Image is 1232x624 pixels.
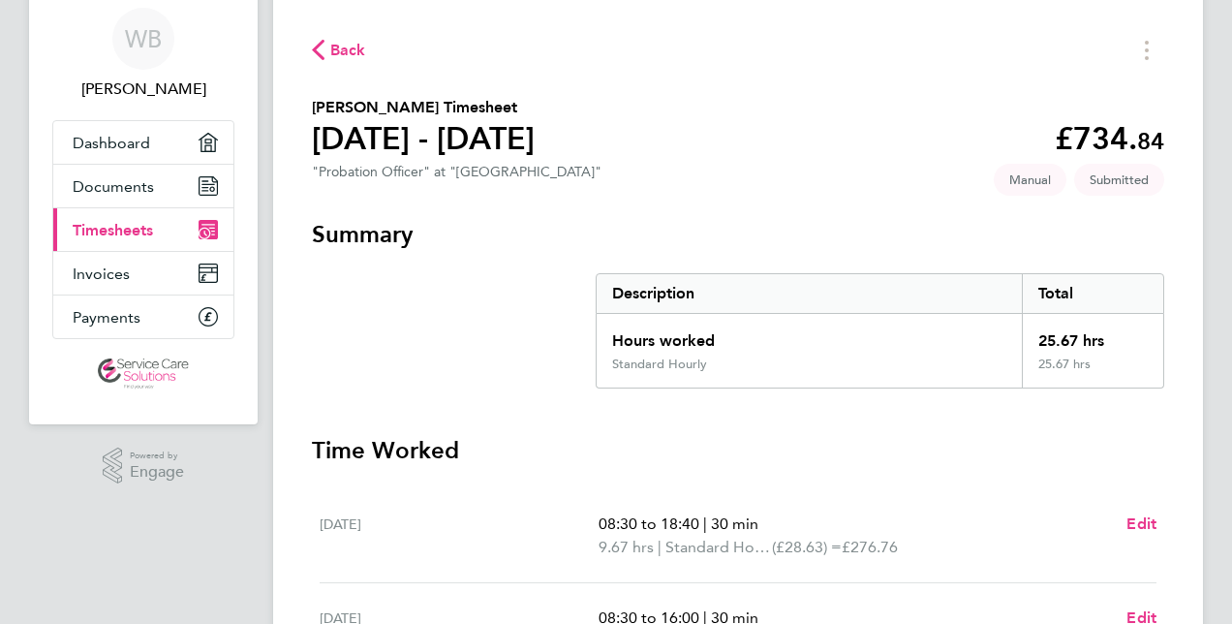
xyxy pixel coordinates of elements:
[320,513,599,559] div: [DATE]
[130,464,184,481] span: Engage
[73,134,150,152] span: Dashboard
[73,221,153,239] span: Timesheets
[53,252,233,295] a: Invoices
[1074,164,1164,196] span: This timesheet is Submitted.
[312,164,601,180] div: "Probation Officer" at "[GEOGRAPHIC_DATA]"
[53,165,233,207] a: Documents
[53,121,233,164] a: Dashboard
[597,314,1022,357] div: Hours worked
[658,538,662,556] span: |
[1129,35,1164,65] button: Timesheets Menu
[1055,120,1164,157] app-decimal: £734.
[1022,314,1163,357] div: 25.67 hrs
[1022,274,1163,313] div: Total
[711,515,758,533] span: 30 min
[52,78,234,101] span: Wendy Boyle
[665,536,772,559] span: Standard Hourly
[312,119,535,158] h1: [DATE] - [DATE]
[312,219,1164,250] h3: Summary
[312,435,1164,466] h3: Time Worked
[103,448,185,484] a: Powered byEngage
[98,359,189,390] img: servicecare-logo-retina.png
[1137,127,1164,155] span: 84
[1126,515,1156,533] span: Edit
[612,357,707,372] div: Standard Hourly
[599,538,654,556] span: 9.67 hrs
[73,308,140,327] span: Payments
[52,8,234,101] a: WB[PERSON_NAME]
[53,208,233,251] a: Timesheets
[330,39,366,62] span: Back
[73,177,154,196] span: Documents
[312,96,535,119] h2: [PERSON_NAME] Timesheet
[312,38,366,62] button: Back
[53,296,233,338] a: Payments
[130,448,184,464] span: Powered by
[597,274,1022,313] div: Description
[1022,357,1163,388] div: 25.67 hrs
[599,515,699,533] span: 08:30 to 18:40
[1126,513,1156,536] a: Edit
[596,273,1164,389] div: Summary
[994,164,1066,196] span: This timesheet was manually created.
[772,538,842,556] span: (£28.63) =
[125,26,162,51] span: WB
[52,359,234,390] a: Go to home page
[73,265,130,283] span: Invoices
[842,538,898,556] span: £276.76
[703,515,707,533] span: |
